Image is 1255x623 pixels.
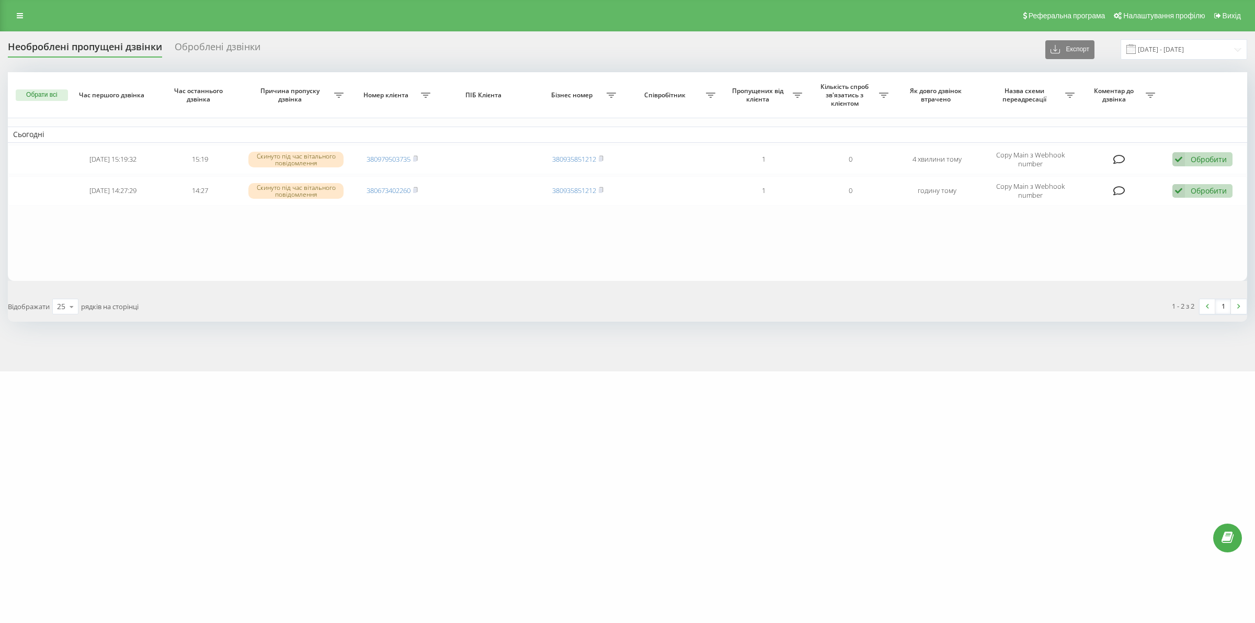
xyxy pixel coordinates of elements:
[1123,12,1205,20] span: Налаштування профілю
[248,87,334,103] span: Причина пропуску дзвінка
[354,91,421,99] span: Номер клієнта
[721,145,807,174] td: 1
[1085,87,1146,103] span: Коментар до дзвінка
[1029,12,1105,20] span: Реферальна програма
[8,127,1247,142] td: Сьогодні
[894,176,980,206] td: годину тому
[81,302,139,311] span: рядків на сторінці
[445,91,525,99] span: ПІБ Клієнта
[248,183,343,199] div: Скинуто під час вітального повідомлення
[367,154,410,164] a: 380979503735
[156,145,243,174] td: 15:19
[8,302,50,311] span: Відображати
[807,176,894,206] td: 0
[166,87,234,103] span: Час останнього дзвінка
[156,176,243,206] td: 14:27
[1045,40,1094,59] button: Експорт
[540,91,607,99] span: Бізнес номер
[79,91,147,99] span: Час першого дзвінка
[70,176,157,206] td: [DATE] 14:27:29
[175,41,260,58] div: Оброблені дзвінки
[721,176,807,206] td: 1
[1191,186,1227,196] div: Обробити
[726,87,793,103] span: Пропущених від клієнта
[980,145,1080,174] td: Copy Main з Webhook number
[1172,301,1194,311] div: 1 - 2 з 2
[986,87,1065,103] span: Назва схеми переадресації
[980,176,1080,206] td: Copy Main з Webhook number
[552,154,596,164] a: 380935851212
[8,41,162,58] div: Необроблені пропущені дзвінки
[1191,154,1227,164] div: Обробити
[903,87,972,103] span: Як довго дзвінок втрачено
[16,89,68,101] button: Обрати всі
[807,145,894,174] td: 0
[367,186,410,195] a: 380673402260
[57,301,65,312] div: 25
[248,152,343,167] div: Скинуто під час вітального повідомлення
[70,145,157,174] td: [DATE] 15:19:32
[894,145,980,174] td: 4 хвилини тому
[552,186,596,195] a: 380935851212
[626,91,706,99] span: Співробітник
[1223,12,1241,20] span: Вихід
[1215,299,1231,314] a: 1
[813,83,880,107] span: Кількість спроб зв'язатись з клієнтом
